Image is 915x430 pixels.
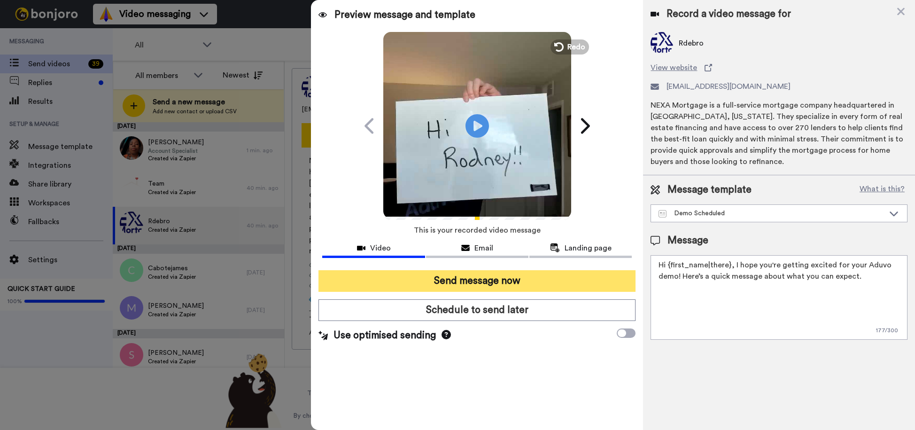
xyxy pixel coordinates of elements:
[474,242,493,254] span: Email
[414,220,541,241] span: This is your recorded video message
[651,62,697,73] span: View website
[318,299,636,321] button: Schedule to send later
[370,242,391,254] span: Video
[14,20,174,51] div: message notification from Grant, 14w ago. Hi Mike, Boost your view rates with automatic re-sends ...
[659,210,667,218] img: Message-temps.svg
[41,36,162,45] p: Message from Grant, sent 14w ago
[41,27,162,36] p: Hi [PERSON_NAME], Boost your view rates with automatic re-sends of unviewed messages! We've just ...
[857,183,907,197] button: What is this?
[333,328,436,343] span: Use optimised sending
[651,100,907,167] div: NEXA Mortgage is a full-service mortgage company headquartered in [GEOGRAPHIC_DATA], [US_STATE]. ...
[667,183,752,197] span: Message template
[667,81,791,92] span: [EMAIL_ADDRESS][DOMAIN_NAME]
[659,209,884,218] div: Demo Scheduled
[667,234,708,248] span: Message
[565,242,612,254] span: Landing page
[651,255,907,340] textarea: Hi {first_name|there}, I hope you're getting excited for your Aduvo demo! Here’s a quick message ...
[651,62,907,73] a: View website
[21,28,36,43] img: Profile image for Grant
[318,270,636,292] button: Send message now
